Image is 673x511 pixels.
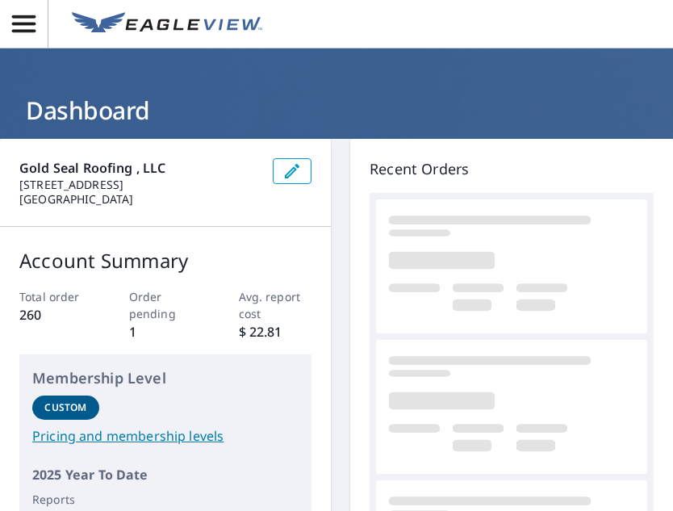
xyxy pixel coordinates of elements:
p: Recent Orders [370,158,654,180]
a: EV Logo [62,2,272,46]
p: [GEOGRAPHIC_DATA] [19,192,260,207]
h1: Dashboard [19,94,654,127]
p: Gold Seal Roofing , LLC [19,158,260,178]
p: $ 22.81 [239,322,312,341]
p: 2025 Year To Date [32,465,299,484]
p: 260 [19,305,93,325]
img: EV Logo [72,12,262,36]
p: Membership Level [32,367,299,389]
a: Pricing and membership levels [32,426,299,446]
p: Account Summary [19,246,311,275]
p: [STREET_ADDRESS] [19,178,260,192]
p: Order pending [129,288,203,322]
p: Custom [44,400,86,415]
p: Total order [19,288,93,305]
p: Avg. report cost [239,288,312,322]
p: 1 [129,322,203,341]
